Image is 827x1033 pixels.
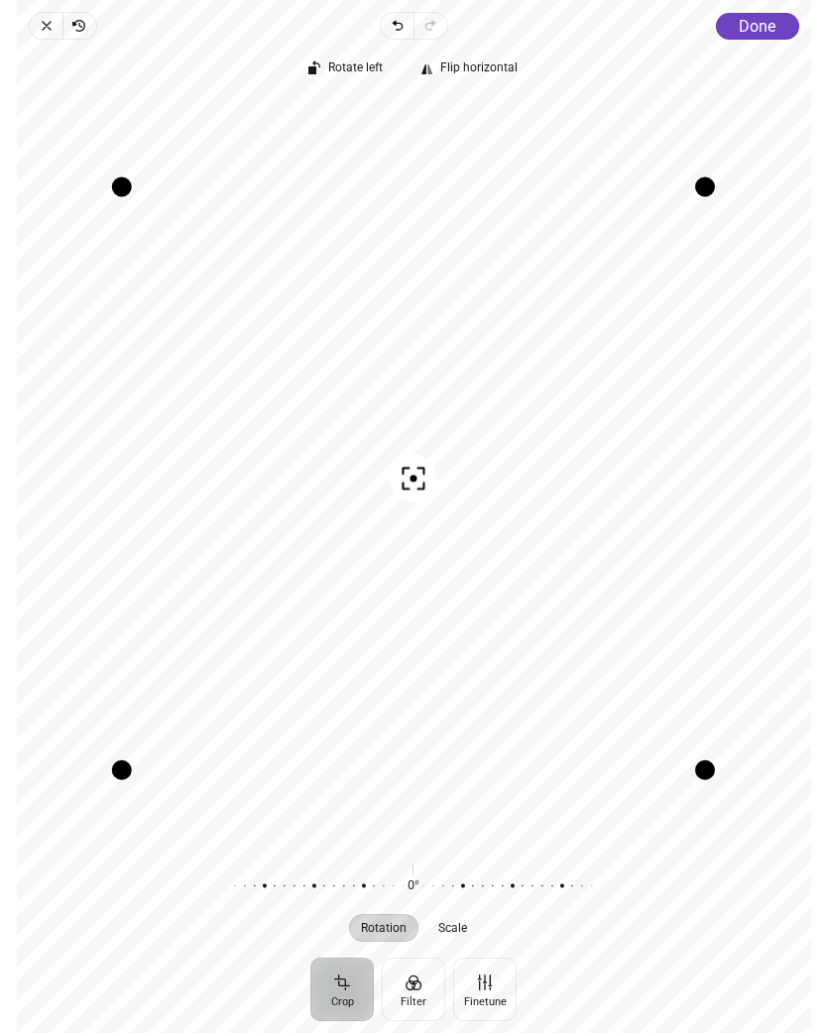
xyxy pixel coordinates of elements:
button: Rotate left [298,56,395,83]
button: Rotation [349,914,418,942]
button: Finetune [453,958,517,1021]
button: Filter [382,958,445,1021]
span: Rotation [361,922,407,934]
div: Drag edge t [121,177,704,197]
div: Drag corner tr [695,177,715,197]
div: Drag corner tl [111,177,131,197]
div: Drag edge b [121,760,704,780]
span: Done [739,17,775,36]
div: Drag edge r [695,187,715,770]
span: Flip horizontal [440,61,518,74]
div: Drag edge l [111,187,131,770]
span: Rotate left [328,61,383,74]
div: Drag corner bl [111,760,131,780]
button: Flip horizontal [411,56,530,83]
div: Drag corner br [695,760,715,780]
button: Scale [426,914,479,942]
button: Done [715,13,798,40]
span: Scale [438,922,467,934]
button: Crop [310,958,374,1021]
